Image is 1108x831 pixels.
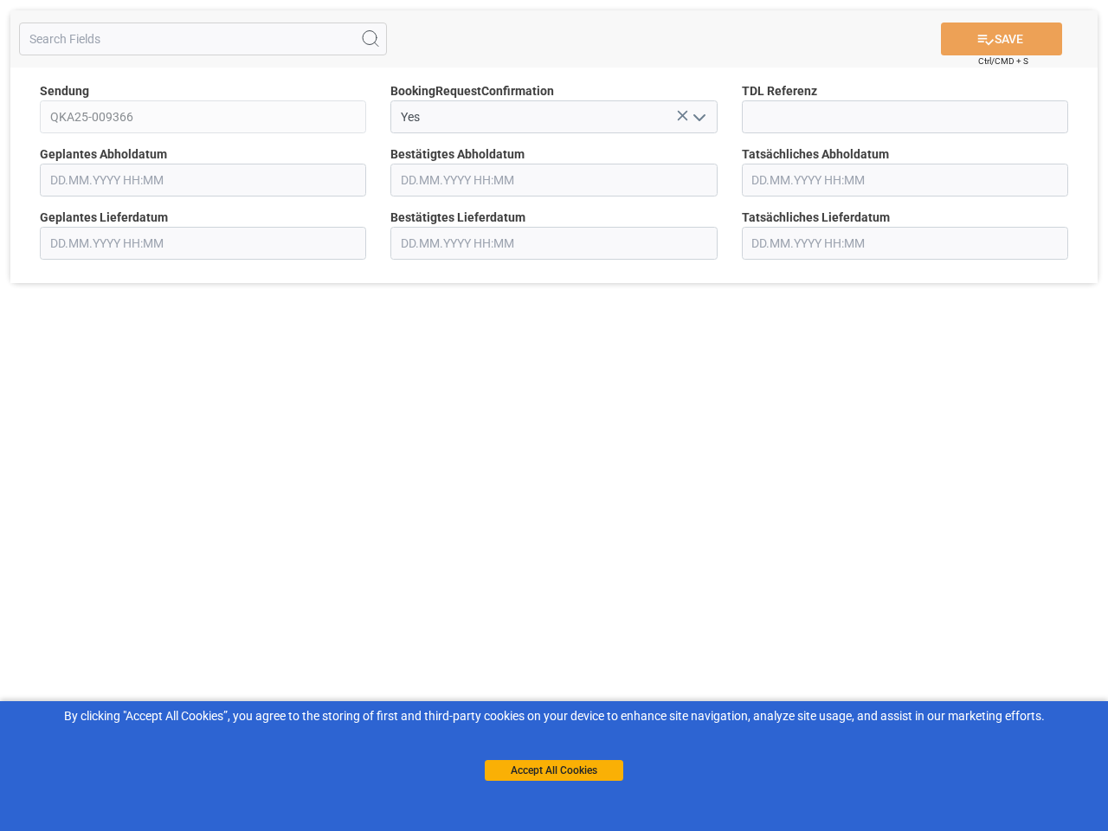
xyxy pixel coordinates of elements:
[390,145,525,164] span: Bestätigtes Abholdatum
[390,164,717,196] input: DD.MM.YYYY HH:MM
[485,760,623,781] button: Accept All Cookies
[742,227,1068,260] input: DD.MM.YYYY HH:MM
[390,209,525,227] span: Bestätigtes Lieferdatum
[978,55,1028,68] span: Ctrl/CMD + S
[40,145,167,164] span: Geplantes Abholdatum
[742,82,817,100] span: TDL Referenz
[742,209,890,227] span: Tatsächliches Lieferdatum
[12,707,1096,725] div: By clicking "Accept All Cookies”, you agree to the storing of first and third-party cookies on yo...
[742,164,1068,196] input: DD.MM.YYYY HH:MM
[19,23,387,55] input: Search Fields
[40,227,366,260] input: DD.MM.YYYY HH:MM
[685,104,711,131] button: open menu
[390,82,554,100] span: BookingRequestConfirmation
[941,23,1062,55] button: SAVE
[742,145,889,164] span: Tatsächliches Abholdatum
[40,209,168,227] span: Geplantes Lieferdatum
[390,227,717,260] input: DD.MM.YYYY HH:MM
[40,82,89,100] span: Sendung
[40,164,366,196] input: DD.MM.YYYY HH:MM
